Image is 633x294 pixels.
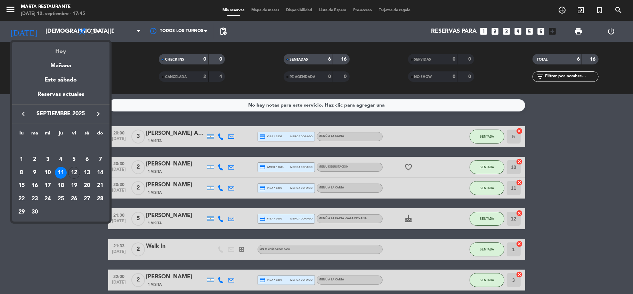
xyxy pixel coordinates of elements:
td: 21 de septiembre de 2025 [94,179,107,192]
td: 11 de septiembre de 2025 [54,166,67,179]
div: Reservas actuales [12,90,109,104]
th: sábado [81,129,94,140]
td: 24 de septiembre de 2025 [41,192,54,206]
td: 16 de septiembre de 2025 [28,179,41,192]
div: 1 [16,154,27,165]
div: 6 [81,154,93,165]
div: 5 [68,154,80,165]
td: 19 de septiembre de 2025 [67,179,81,192]
div: 16 [29,180,41,192]
div: 23 [29,193,41,205]
td: 2 de septiembre de 2025 [28,153,41,166]
td: 7 de septiembre de 2025 [94,153,107,166]
td: 5 de septiembre de 2025 [67,153,81,166]
td: 22 de septiembre de 2025 [15,192,28,206]
div: Mañana [12,56,109,70]
div: 22 [16,193,27,205]
td: 14 de septiembre de 2025 [94,166,107,179]
td: 25 de septiembre de 2025 [54,192,67,206]
button: keyboard_arrow_right [92,109,105,118]
td: 27 de septiembre de 2025 [81,192,94,206]
th: jueves [54,129,67,140]
i: keyboard_arrow_left [19,110,27,118]
div: Este sábado [12,70,109,90]
div: 11 [55,167,67,179]
div: 28 [94,193,106,205]
div: 25 [55,193,67,205]
div: 24 [42,193,54,205]
td: 1 de septiembre de 2025 [15,153,28,166]
td: 12 de septiembre de 2025 [67,166,81,179]
div: 2 [29,154,41,165]
td: 30 de septiembre de 2025 [28,206,41,219]
div: 3 [42,154,54,165]
div: Hoy [12,42,109,56]
th: lunes [15,129,28,140]
td: 13 de septiembre de 2025 [81,166,94,179]
td: 26 de septiembre de 2025 [67,192,81,206]
div: 14 [94,167,106,179]
div: 21 [94,180,106,192]
div: 27 [81,193,93,205]
div: 7 [94,154,106,165]
td: SEP. [15,140,107,153]
th: domingo [94,129,107,140]
td: 20 de septiembre de 2025 [81,179,94,192]
td: 23 de septiembre de 2025 [28,192,41,206]
span: septiembre 2025 [30,109,92,118]
div: 8 [16,167,27,179]
td: 10 de septiembre de 2025 [41,166,54,179]
td: 29 de septiembre de 2025 [15,206,28,219]
div: 20 [81,180,93,192]
th: miércoles [41,129,54,140]
td: 4 de septiembre de 2025 [54,153,67,166]
td: 8 de septiembre de 2025 [15,166,28,179]
div: 10 [42,167,54,179]
div: 29 [16,206,27,218]
div: 4 [55,154,67,165]
div: 17 [42,180,54,192]
td: 18 de septiembre de 2025 [54,179,67,192]
div: 19 [68,180,80,192]
td: 6 de septiembre de 2025 [81,153,94,166]
div: 26 [68,193,80,205]
div: 15 [16,180,27,192]
td: 17 de septiembre de 2025 [41,179,54,192]
div: 18 [55,180,67,192]
div: 30 [29,206,41,218]
td: 3 de septiembre de 2025 [41,153,54,166]
td: 28 de septiembre de 2025 [94,192,107,206]
th: martes [28,129,41,140]
div: 12 [68,167,80,179]
div: 13 [81,167,93,179]
td: 9 de septiembre de 2025 [28,166,41,179]
button: keyboard_arrow_left [17,109,30,118]
th: viernes [67,129,81,140]
i: keyboard_arrow_right [94,110,103,118]
td: 15 de septiembre de 2025 [15,179,28,192]
div: 9 [29,167,41,179]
